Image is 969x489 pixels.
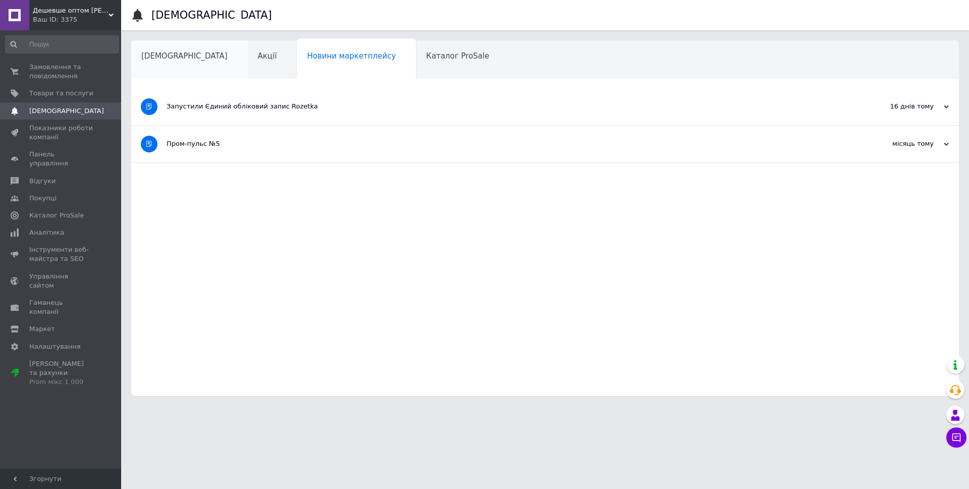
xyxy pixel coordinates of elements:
[29,272,93,290] span: Управління сайтом
[29,89,93,98] span: Товари та послуги
[141,51,228,61] span: [DEMOGRAPHIC_DATA]
[258,51,277,61] span: Акції
[29,245,93,263] span: Інструменти веб-майстра та SEO
[151,9,272,21] h1: [DEMOGRAPHIC_DATA]
[29,194,57,203] span: Покупці
[29,342,81,351] span: Налаштування
[29,228,64,237] span: Аналітика
[167,139,848,148] div: Пром-пульс №5
[5,35,119,53] input: Пошук
[29,124,93,142] span: Показники роботи компанії
[426,51,489,61] span: Каталог ProSale
[33,6,109,15] span: Дешевше оптом ПП Левчук А.А.
[167,102,848,111] div: Запустили Єдиний обліковий запис Rozetka
[29,106,104,116] span: [DEMOGRAPHIC_DATA]
[946,427,966,448] button: Чат з покупцем
[29,150,93,168] span: Панель управління
[29,63,93,81] span: Замовлення та повідомлення
[307,51,396,61] span: Новини маркетплейсу
[848,139,949,148] div: місяць тому
[29,177,56,186] span: Відгуки
[29,324,55,334] span: Маркет
[848,102,949,111] div: 16 днів тому
[29,359,93,387] span: [PERSON_NAME] та рахунки
[29,211,84,220] span: Каталог ProSale
[29,377,93,387] div: Prom мікс 1 000
[29,298,93,316] span: Гаманець компанії
[33,15,121,24] div: Ваш ID: 3375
